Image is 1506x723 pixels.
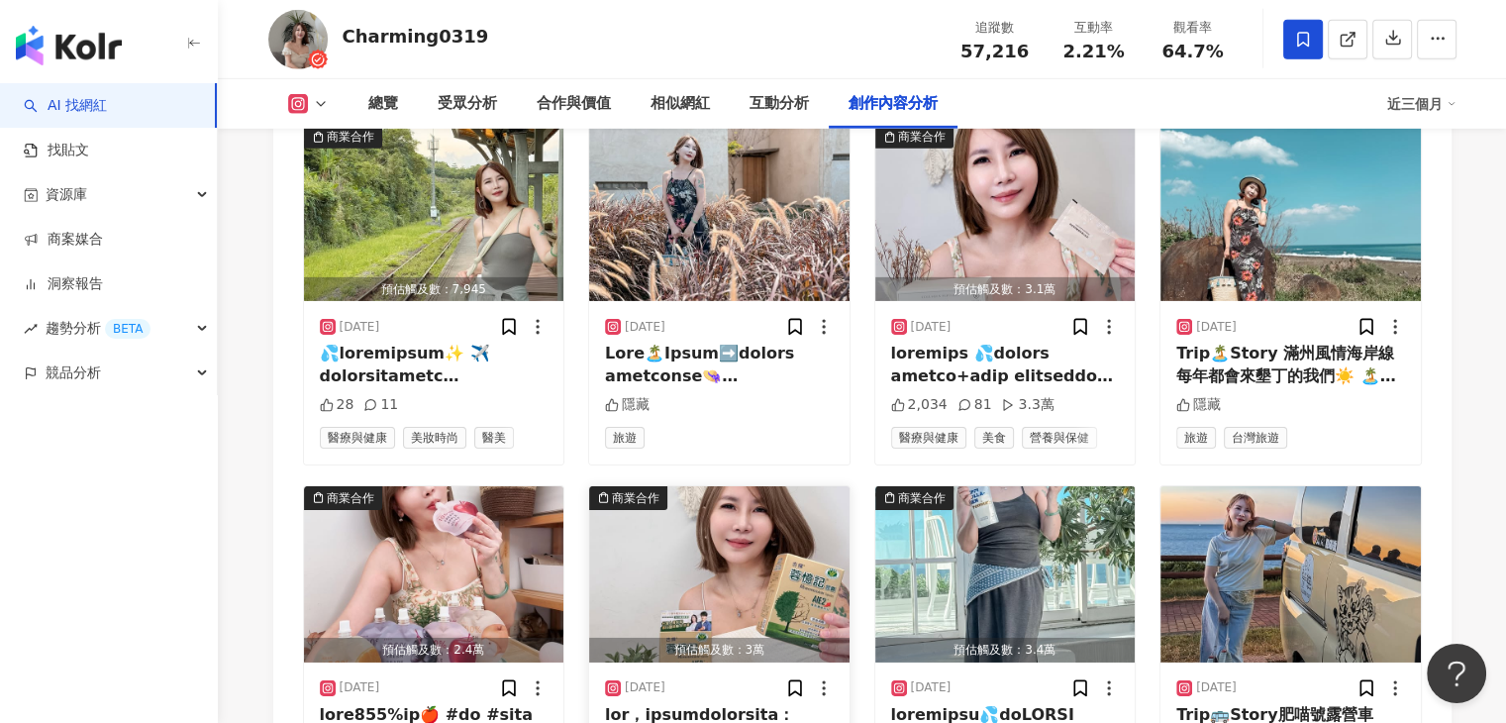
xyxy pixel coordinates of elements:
div: 28 [320,395,354,415]
span: 趨勢分析 [46,306,151,351]
span: 醫療與健康 [891,427,966,449]
span: 57,216 [960,41,1029,61]
img: KOL Avatar [268,10,328,69]
span: 2.21% [1062,42,1124,61]
div: 預估觸及數：3.4萬 [875,638,1136,663]
div: 追蹤數 [957,18,1033,38]
span: 旅遊 [1176,427,1216,449]
div: [DATE] [625,319,665,336]
div: [DATE] [340,319,380,336]
span: 美食 [974,427,1014,449]
span: 醫美 [474,427,514,449]
button: 商業合作預估觸及數：7,945 [304,125,564,301]
a: 商案媒合 [24,230,103,250]
div: Trip🏝️Story 滿州風情海岸線 每年都會來墾丁的我們☀️ 🏝️這次從恆春往南再往[GEOGRAPHIC_DATA]著[GEOGRAPHIC_DATA]海岸走 由於位在最邊邊的位置 這裡和... [1176,343,1405,387]
div: 預估觸及數：7,945 [304,277,564,302]
img: post-image [589,486,850,663]
img: logo [16,26,122,65]
iframe: Help Scout Beacon - Open [1427,644,1486,703]
span: 台灣旅遊 [1224,427,1287,449]
span: rise [24,322,38,336]
img: post-image [304,125,564,301]
img: post-image [875,486,1136,663]
div: 💦loremipsum✨ ✈️ dolorsitametc adipiscingelit seddoeiusmod😱 temporincidid @utlaboreetdolor magnaal... [320,343,549,387]
span: 旅遊 [605,427,645,449]
div: 受眾分析 [438,92,497,116]
span: 醫療與健康 [320,427,395,449]
a: 找貼文 [24,141,89,160]
div: 2,034 [891,395,948,415]
img: post-image [1160,486,1421,663]
a: 洞察報告 [24,274,103,294]
div: 預估觸及數：3萬 [589,638,850,663]
div: [DATE] [625,679,665,696]
span: 競品分析 [46,351,101,395]
button: 商業合作預估觸及數：3.1萬 [875,125,1136,301]
div: [DATE] [911,319,952,336]
div: 合作與價值 [537,92,611,116]
img: post-image [1160,125,1421,301]
div: 3.3萬 [1001,395,1054,415]
div: BETA [105,319,151,339]
div: 互動率 [1056,18,1132,38]
span: 美妝時尚 [403,427,466,449]
div: 近三個月 [1387,88,1456,120]
div: Charming0319 [343,24,489,49]
div: 互動分析 [750,92,809,116]
div: 預估觸及數：3.1萬 [875,277,1136,302]
div: 商業合作 [898,488,946,508]
img: post-image [304,486,564,663]
span: 64.7% [1161,42,1223,61]
div: 預估觸及數：2.4萬 [304,638,564,663]
span: 營養與保健 [1022,427,1097,449]
img: post-image [589,125,850,301]
div: 總覽 [368,92,398,116]
img: post-image [875,125,1136,301]
a: searchAI 找網紅 [24,96,107,116]
button: 商業合作預估觸及數：3萬 [589,486,850,663]
div: 81 [957,395,992,415]
div: Lore🏝️Ipsum➡️dolors ametconse👒 adipiscingelits do🌿e💦t💨inc🌵 utlaboreet doloremag🍽️ aliquaenimadm v... [605,343,834,387]
div: 11 [363,395,398,415]
div: 隱藏 [1176,395,1221,415]
div: 相似網紅 [651,92,710,116]
div: loremips 💦dolors ametco+adip elitseddoe😮‍💨 temporincidi 👉【U.Laboreet】 doloremagna @aliq_enima @mi... [891,343,1120,387]
div: [DATE] [911,679,952,696]
div: [DATE] [1196,319,1237,336]
div: 商業合作 [898,127,946,147]
div: 商業合作 [327,488,374,508]
button: 商業合作預估觸及數：2.4萬 [304,486,564,663]
div: 創作內容分析 [849,92,938,116]
div: 隱藏 [605,395,650,415]
div: [DATE] [1196,679,1237,696]
span: 資源庫 [46,172,87,217]
div: 商業合作 [327,127,374,147]
button: 商業合作預估觸及數：3.4萬 [875,486,1136,663]
div: 觀看率 [1155,18,1231,38]
div: 商業合作 [612,488,659,508]
div: [DATE] [340,679,380,696]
